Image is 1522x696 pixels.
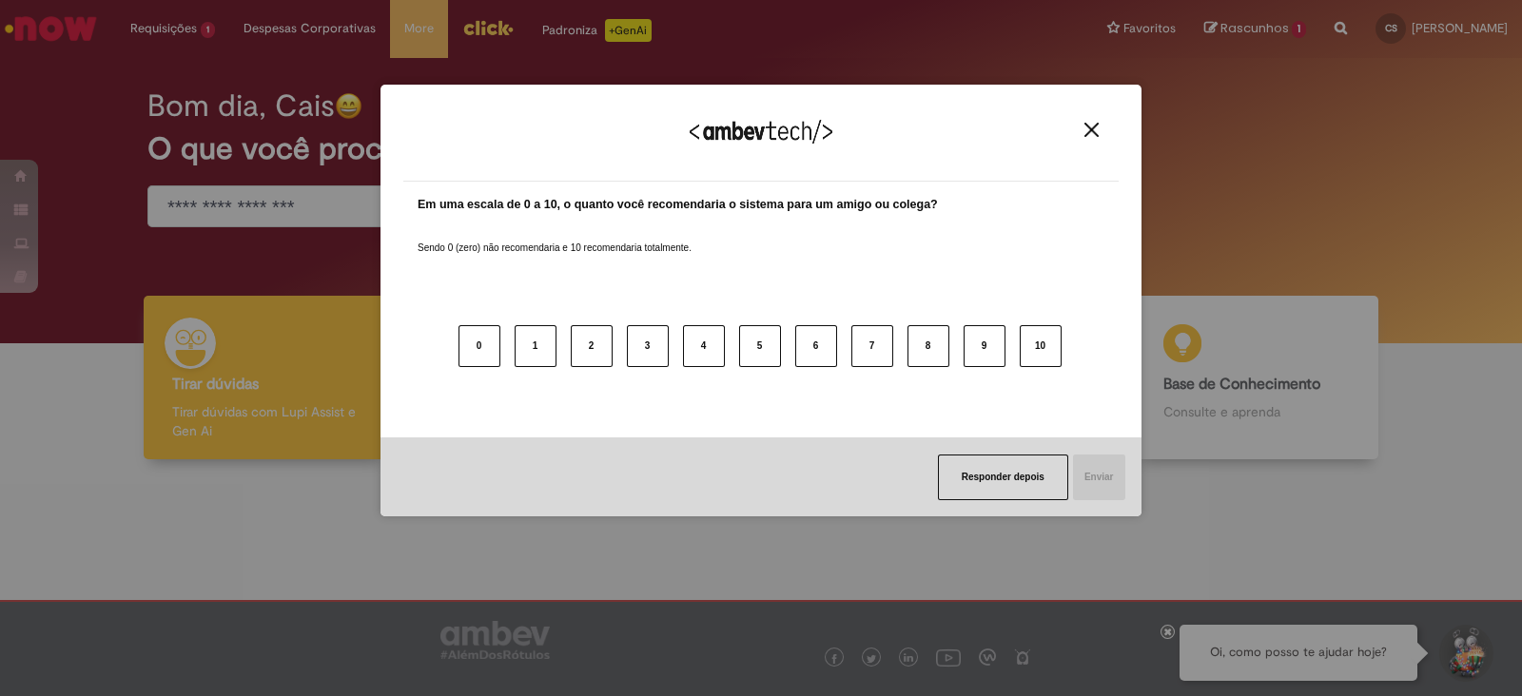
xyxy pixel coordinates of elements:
[459,325,500,367] button: 0
[690,120,832,144] img: Logo Ambevtech
[627,325,669,367] button: 3
[1020,325,1062,367] button: 10
[1084,123,1099,137] img: Close
[418,219,692,255] label: Sendo 0 (zero) não recomendaria e 10 recomendaria totalmente.
[851,325,893,367] button: 7
[964,325,1005,367] button: 9
[907,325,949,367] button: 8
[515,325,556,367] button: 1
[683,325,725,367] button: 4
[571,325,613,367] button: 2
[1079,122,1104,138] button: Close
[418,196,938,214] label: Em uma escala de 0 a 10, o quanto você recomendaria o sistema para um amigo ou colega?
[795,325,837,367] button: 6
[739,325,781,367] button: 5
[938,454,1068,500] button: Responder depois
